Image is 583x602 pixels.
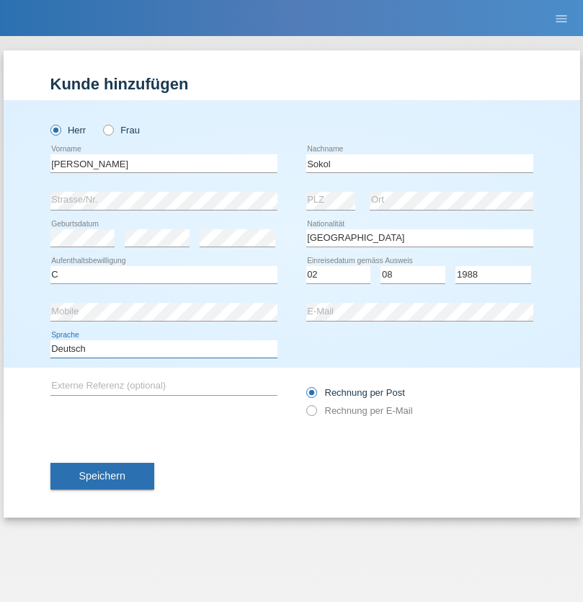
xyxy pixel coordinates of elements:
input: Rechnung per E-Mail [306,405,316,423]
h1: Kunde hinzufügen [50,75,533,93]
span: Speichern [79,470,125,482]
label: Rechnung per E-Mail [306,405,413,416]
button: Speichern [50,463,154,490]
label: Herr [50,125,86,136]
input: Herr [50,125,60,134]
label: Rechnung per Post [306,387,405,398]
label: Frau [103,125,140,136]
a: menu [547,14,576,22]
i: menu [554,12,569,26]
input: Frau [103,125,112,134]
input: Rechnung per Post [306,387,316,405]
